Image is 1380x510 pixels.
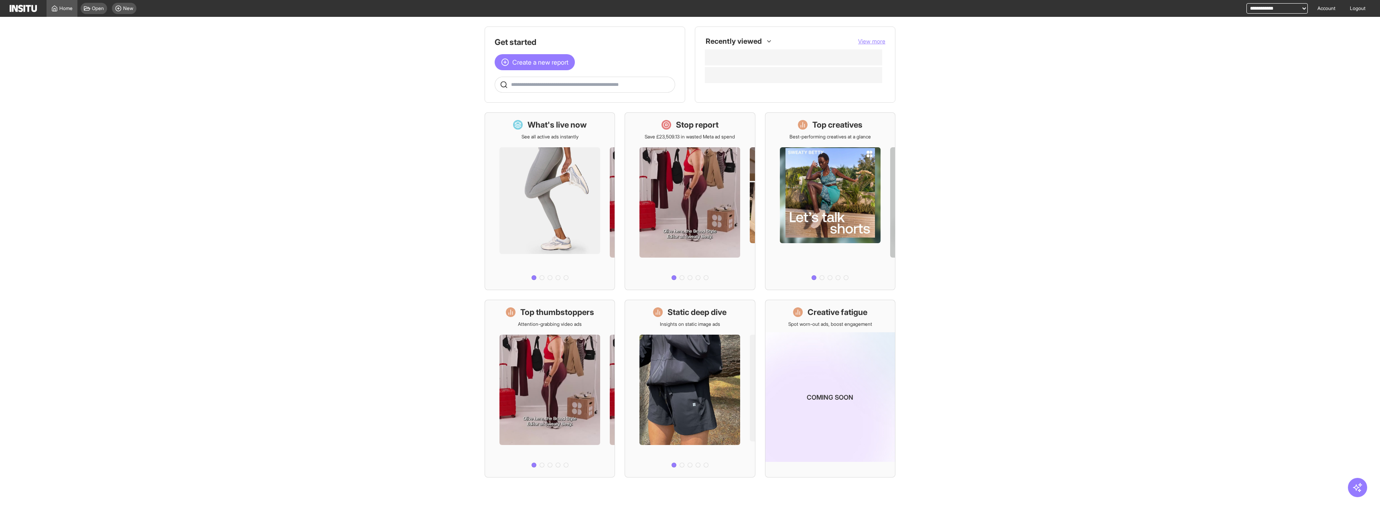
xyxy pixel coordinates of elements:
h1: Top thumbstoppers [520,307,594,318]
span: View more [858,38,885,45]
a: Top creativesBest-performing creatives at a glance [765,112,895,290]
h1: Stop report [676,119,718,130]
p: See all active ads instantly [522,134,578,140]
h1: Get started [495,37,675,48]
a: Top thumbstoppersAttention-grabbing video ads [485,300,615,477]
a: What's live nowSee all active ads instantly [485,112,615,290]
p: Insights on static image ads [660,321,720,327]
p: Save £23,509.13 in wasted Meta ad spend [645,134,735,140]
h1: What's live now [528,119,587,130]
img: Logo [10,5,37,12]
span: Home [59,5,73,12]
h1: Top creatives [812,119,862,130]
button: Create a new report [495,54,575,70]
span: New [123,5,133,12]
a: Static deep diveInsights on static image ads [625,300,755,477]
span: Open [92,5,104,12]
p: Best-performing creatives at a glance [789,134,871,140]
p: Attention-grabbing video ads [518,321,582,327]
span: Create a new report [512,57,568,67]
a: Stop reportSave £23,509.13 in wasted Meta ad spend [625,112,755,290]
button: View more [858,37,885,45]
h1: Static deep dive [668,307,727,318]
